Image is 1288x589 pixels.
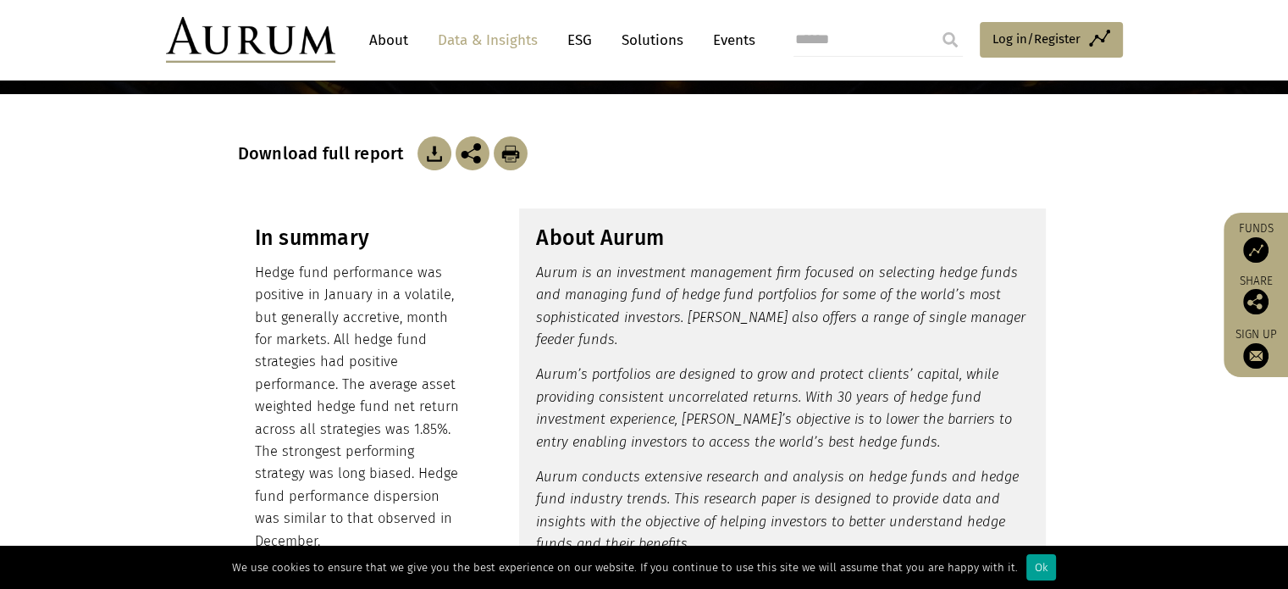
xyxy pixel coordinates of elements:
[705,25,755,56] a: Events
[361,25,417,56] a: About
[494,136,528,170] img: Download Article
[613,25,692,56] a: Solutions
[559,25,600,56] a: ESG
[933,23,967,57] input: Submit
[536,366,1012,449] em: Aurum’s portfolios are designed to grow and protect clients’ capital, while providing consistent ...
[1026,554,1056,581] div: Ok
[992,29,1081,49] span: Log in/Register
[1232,221,1280,263] a: Funds
[1232,327,1280,369] a: Sign up
[1243,289,1269,314] img: Share this post
[166,17,335,63] img: Aurum
[980,22,1123,58] a: Log in/Register
[536,264,1025,347] em: Aurum is an investment management firm focused on selecting hedge funds and managing fund of hedg...
[429,25,546,56] a: Data & Insights
[536,469,1019,552] em: Aurum conducts extensive research and analysis on hedge funds and hedge fund industry trends. Thi...
[1243,237,1269,263] img: Access Funds
[255,225,466,251] h3: In summary
[255,262,466,553] p: Hedge fund performance was positive in January in a volatile, but generally accretive, month for ...
[417,136,451,170] img: Download Article
[536,225,1029,251] h3: About Aurum
[1232,275,1280,314] div: Share
[1243,343,1269,369] img: Sign up to our newsletter
[456,136,489,170] img: Share this post
[238,143,413,164] h3: Download full report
